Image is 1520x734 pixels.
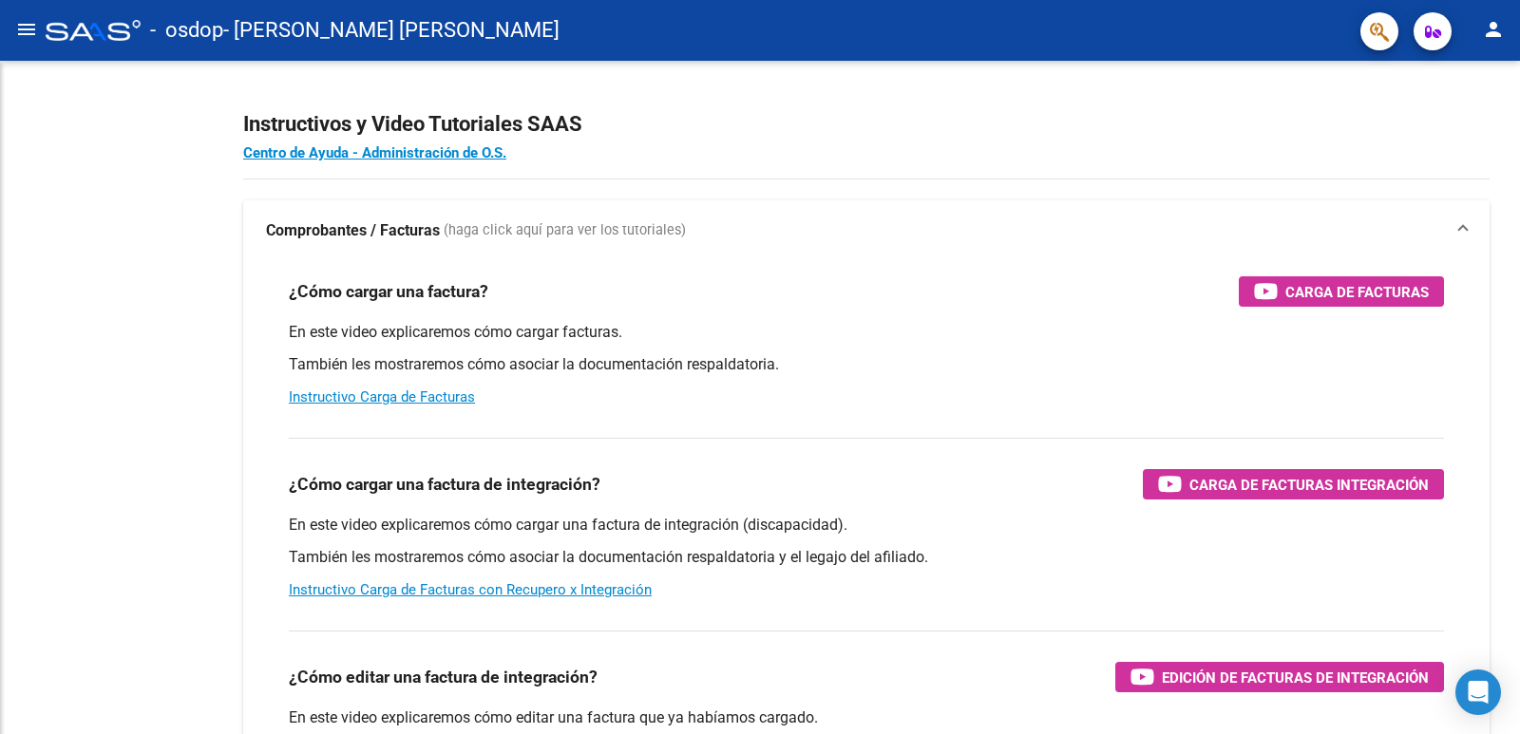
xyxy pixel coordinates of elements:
[1239,276,1444,307] button: Carga de Facturas
[1143,469,1444,499] button: Carga de Facturas Integración
[243,144,506,161] a: Centro de Ayuda - Administración de O.S.
[289,322,1444,343] p: En este video explicaremos cómo cargar facturas.
[266,220,440,241] strong: Comprobantes / Facturas
[1455,669,1501,715] div: Open Intercom Messenger
[243,200,1490,261] mat-expansion-panel-header: Comprobantes / Facturas (haga click aquí para ver los tutoriales)
[1285,280,1429,304] span: Carga de Facturas
[289,278,488,305] h3: ¿Cómo cargar una factura?
[1115,662,1444,692] button: Edición de Facturas de integración
[289,388,475,405] a: Instructivo Carga de Facturas
[289,515,1444,536] p: En este video explicaremos cómo cargar una factura de integración (discapacidad).
[1482,18,1505,41] mat-icon: person
[150,9,223,51] span: - osdop
[289,547,1444,568] p: También les mostraremos cómo asociar la documentación respaldatoria y el legajo del afiliado.
[1162,666,1429,689] span: Edición de Facturas de integración
[15,18,38,41] mat-icon: menu
[289,471,600,498] h3: ¿Cómo cargar una factura de integración?
[243,106,1490,142] h2: Instructivos y Video Tutoriales SAAS
[289,664,598,690] h3: ¿Cómo editar una factura de integración?
[444,220,686,241] span: (haga click aquí para ver los tutoriales)
[289,581,652,598] a: Instructivo Carga de Facturas con Recupero x Integración
[289,354,1444,375] p: También les mostraremos cómo asociar la documentación respaldatoria.
[223,9,560,51] span: - [PERSON_NAME] [PERSON_NAME]
[1189,473,1429,497] span: Carga de Facturas Integración
[289,707,1444,728] p: En este video explicaremos cómo editar una factura que ya habíamos cargado.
